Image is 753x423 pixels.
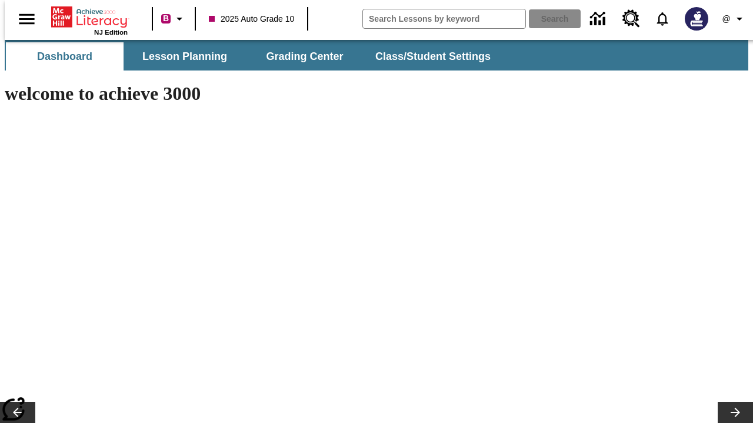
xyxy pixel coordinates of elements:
button: Dashboard [6,42,124,70]
button: Select a new avatar [678,4,715,34]
span: 2025 Auto Grade 10 [209,13,294,25]
div: SubNavbar [5,42,501,70]
button: Profile/Settings [715,8,753,29]
button: Lesson Planning [126,42,244,70]
img: Avatar [685,7,708,31]
button: Class/Student Settings [366,42,500,70]
div: SubNavbar [5,40,748,70]
span: B [163,11,169,26]
h1: welcome to achieve 3000 [5,83,513,105]
span: @ [722,13,730,25]
button: Grading Center [246,42,364,70]
a: Home [51,5,128,29]
a: Notifications [647,4,678,34]
button: Lesson carousel, Next [718,402,753,423]
a: Data Center [583,3,615,35]
a: Resource Center, Will open in new tab [615,3,647,35]
span: NJ Edition [94,29,128,36]
button: Open side menu [9,2,44,36]
div: Home [51,4,128,36]
input: search field [363,9,525,28]
button: Boost Class color is violet red. Change class color [156,8,191,29]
